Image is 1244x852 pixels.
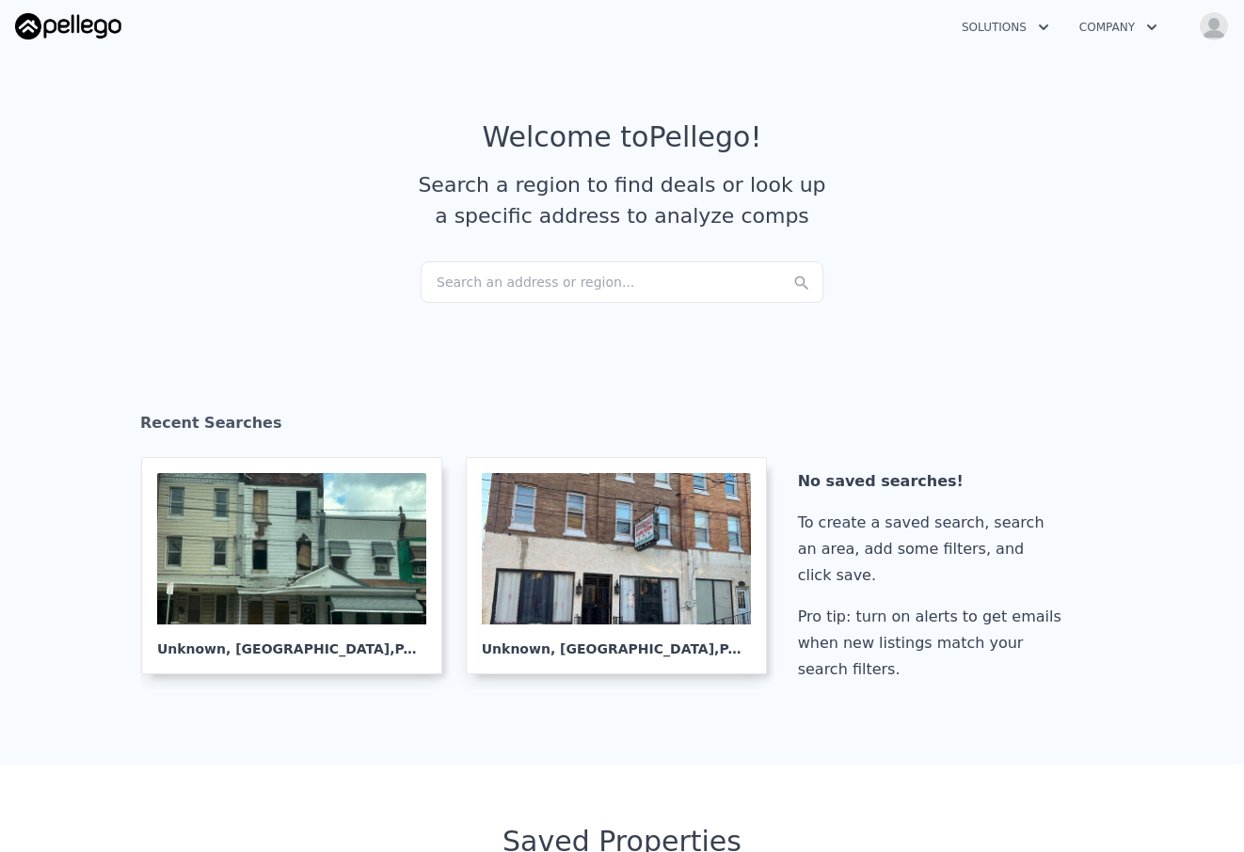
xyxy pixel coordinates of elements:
div: Recent Searches [140,397,1104,457]
img: Pellego [15,13,121,39]
div: Unknown , [GEOGRAPHIC_DATA] [482,624,751,658]
div: Welcome to Pellego ! [483,120,762,154]
span: , PA 19132 [390,641,464,656]
a: Unknown, [GEOGRAPHIC_DATA],PA 19132 [141,457,457,674]
span: , PA 19121 [714,641,789,656]
div: No saved searches! [798,468,1069,495]
div: Search a region to find deals or look up a specific address to analyze comps [411,169,833,231]
button: Company [1064,10,1172,44]
img: avatar [1199,11,1229,41]
a: Unknown, [GEOGRAPHIC_DATA],PA 19121 [466,457,782,674]
div: To create a saved search, search an area, add some filters, and click save. [798,510,1069,589]
div: Pro tip: turn on alerts to get emails when new listings match your search filters. [798,604,1069,683]
button: Solutions [947,10,1064,44]
div: Unknown , [GEOGRAPHIC_DATA] [157,624,426,658]
div: Search an address or region... [421,261,823,303]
